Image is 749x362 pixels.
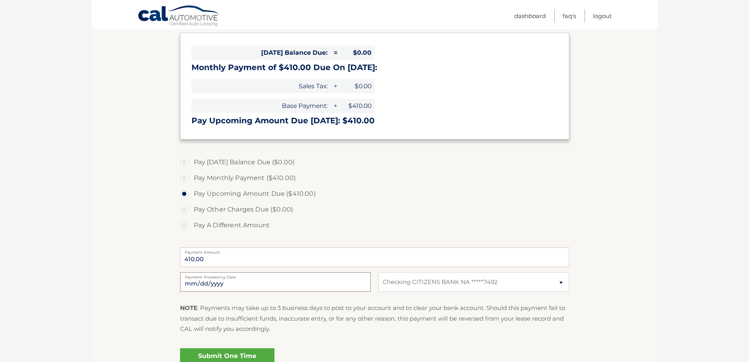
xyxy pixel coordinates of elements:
[339,99,375,113] span: $410.00
[339,79,375,93] span: $0.00
[180,202,569,217] label: Pay Other Charges Due ($0.00)
[593,9,612,22] a: Logout
[180,272,371,292] input: Payment Date
[180,217,569,233] label: Pay A Different Amount
[191,116,558,126] h3: Pay Upcoming Amount Due [DATE]: $410.00
[180,247,569,267] input: Payment Amount
[191,63,558,72] h3: Monthly Payment of $410.00 Due On [DATE]:
[331,46,339,59] span: =
[180,303,569,334] p: : Payments may take up to 3 business days to post to your account and to clear your bank account....
[191,79,331,93] span: Sales Tax:
[180,186,569,202] label: Pay Upcoming Amount Due ($410.00)
[180,154,569,170] label: Pay [DATE] Balance Due ($0.00)
[563,9,576,22] a: FAQ's
[191,46,331,59] span: [DATE] Balance Due:
[180,304,197,312] strong: NOTE
[138,5,220,28] a: Cal Automotive
[339,46,375,59] span: $0.00
[191,99,331,113] span: Base Payment:
[331,99,339,113] span: +
[180,272,371,278] label: Payment Processing Date
[514,9,546,22] a: Dashboard
[180,170,569,186] label: Pay Monthly Payment ($410.00)
[180,247,569,254] label: Payment Amount
[331,79,339,93] span: +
